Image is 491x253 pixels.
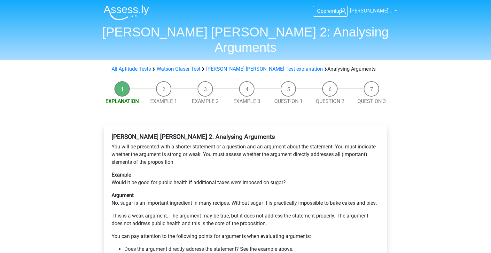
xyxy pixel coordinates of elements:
a: [PERSON_NAME]… [337,7,393,15]
a: Example 1 [150,98,177,104]
b: [PERSON_NAME] [PERSON_NAME] 2: Analysing Arguments [112,133,275,140]
a: Watson Glaser Test [157,66,200,72]
span: premium [323,8,344,14]
p: No, sugar is an important ingredient in many recipes. Without sugar it is practically impossible ... [112,192,379,207]
a: Example 3 [233,98,260,104]
h1: [PERSON_NAME] [PERSON_NAME] 2: Analysing Arguments [98,24,393,55]
a: Question 1 [274,98,303,104]
a: Explanation [105,98,139,104]
p: This is a weak argument. The argument may be true, but it does not address the statement properly... [112,212,379,227]
b: Example [112,172,131,178]
li: Does the argument directly address the statement? See the example above. [124,245,379,253]
span: [PERSON_NAME]… [350,8,392,14]
p: Would it be good for public health if additional taxes were imposed on sugar? [112,171,379,186]
span: Go [317,8,323,14]
p: You can pay attention to the following points for arguments when evaluating arguments: [112,233,379,240]
div: Analysing Arguments [109,65,382,73]
p: You will be presented with a shorter statement or a question and an argument about the statement.... [112,143,379,166]
a: Question 3 [357,98,386,104]
a: Example 2 [192,98,219,104]
b: Argument [112,192,134,198]
a: [PERSON_NAME] [PERSON_NAME] Test explanation [206,66,323,72]
a: Question 2 [316,98,344,104]
img: Assessly [104,5,149,20]
a: Gopremium [313,7,347,15]
a: All Aptitude Tests [112,66,151,72]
